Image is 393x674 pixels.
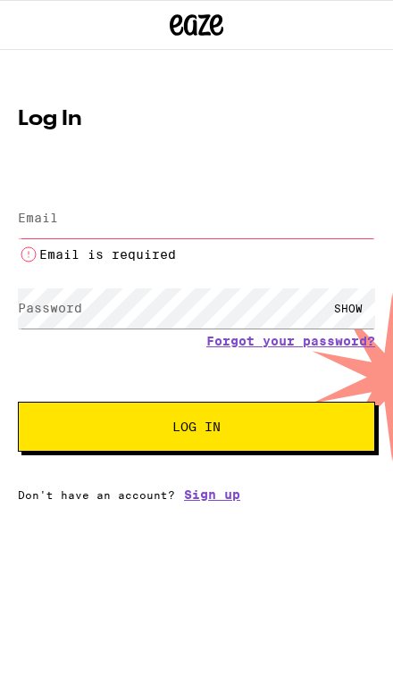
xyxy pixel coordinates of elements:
[13,13,147,30] span: Hi. Need any help?
[18,211,58,225] label: Email
[322,288,375,329] div: SHOW
[18,109,375,130] h1: Log In
[206,334,375,348] a: Forgot your password?
[18,244,375,265] li: Email is required
[18,402,375,452] button: Log In
[18,487,375,502] div: Don't have an account?
[18,301,82,315] label: Password
[172,420,221,433] span: Log In
[18,198,375,238] input: Email
[184,487,240,502] a: Sign up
